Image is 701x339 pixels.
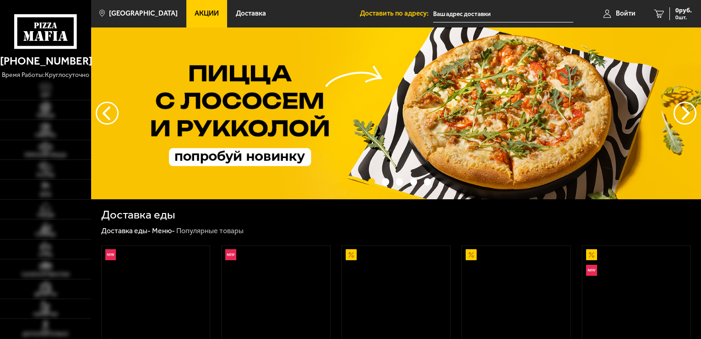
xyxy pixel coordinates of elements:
span: [GEOGRAPHIC_DATA] [109,10,178,17]
a: Доставка еды- [101,226,151,235]
img: Новинка [586,265,597,276]
img: Акционный [586,249,597,260]
button: точки переключения [368,178,375,185]
button: предыдущий [674,102,696,125]
div: Популярные товары [176,226,244,236]
span: Войти [616,10,636,17]
a: Меню- [152,226,175,235]
input: Ваш адрес доставки [433,5,573,22]
button: точки переключения [396,178,403,185]
img: Акционный [346,249,357,260]
span: 0 шт. [675,15,692,20]
span: Доставка [236,10,266,17]
img: Акционный [466,249,477,260]
button: точки переключения [424,178,431,185]
span: Доставить по адресу: [360,10,433,17]
h1: Доставка еды [101,209,175,221]
span: 0 руб. [675,7,692,14]
button: точки переключения [410,178,417,185]
button: точки переключения [382,178,389,185]
span: Акции [195,10,219,17]
img: Новинка [225,249,236,260]
button: следующий [96,102,119,125]
img: Новинка [105,249,116,260]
